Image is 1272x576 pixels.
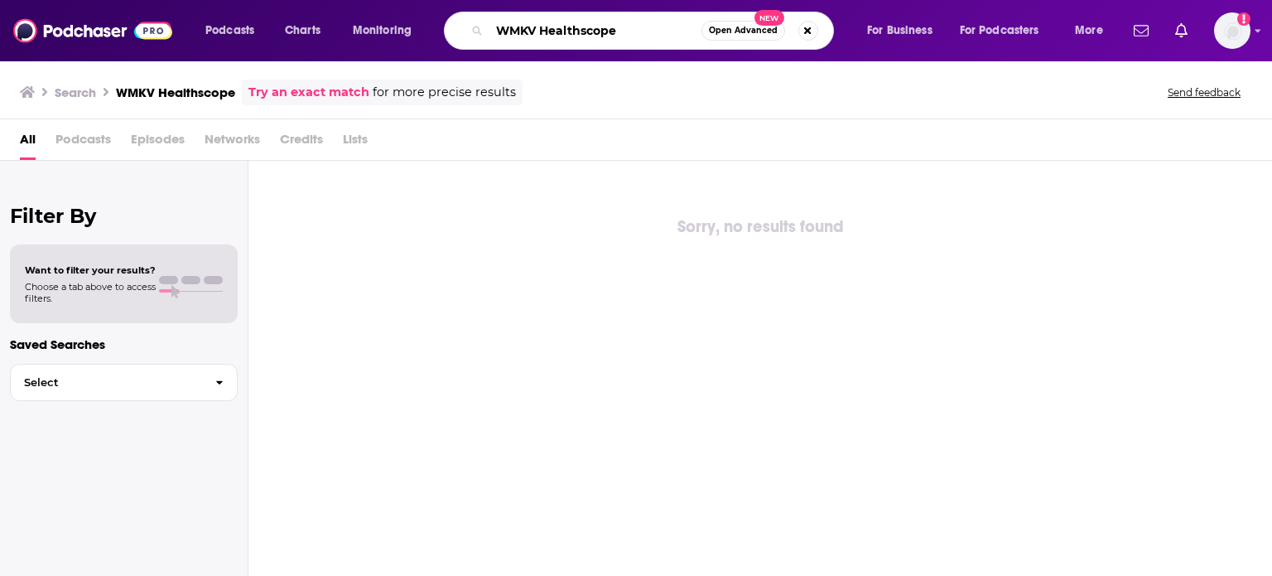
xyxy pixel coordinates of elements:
[248,214,1272,240] div: Sorry, no results found
[341,17,433,44] button: open menu
[25,264,156,276] span: Want to filter your results?
[116,85,235,100] h3: WMKV Healthscope
[373,83,516,102] span: for more precise results
[1214,12,1250,49] button: Show profile menu
[949,17,1063,44] button: open menu
[205,19,254,42] span: Podcasts
[353,19,412,42] span: Monitoring
[131,126,185,160] span: Episodes
[285,19,320,42] span: Charts
[1214,12,1250,49] img: User Profile
[10,364,238,401] button: Select
[1127,17,1155,45] a: Show notifications dropdown
[1168,17,1194,45] a: Show notifications dropdown
[1075,19,1103,42] span: More
[13,15,172,46] img: Podchaser - Follow, Share and Rate Podcasts
[11,377,202,388] span: Select
[701,21,785,41] button: Open AdvancedNew
[343,126,368,160] span: Lists
[10,336,238,352] p: Saved Searches
[1163,85,1245,99] button: Send feedback
[855,17,953,44] button: open menu
[274,17,330,44] a: Charts
[960,19,1039,42] span: For Podcasters
[280,126,323,160] span: Credits
[460,12,850,50] div: Search podcasts, credits, & more...
[194,17,276,44] button: open menu
[205,126,260,160] span: Networks
[10,204,238,228] h2: Filter By
[55,126,111,160] span: Podcasts
[867,19,932,42] span: For Business
[1063,17,1124,44] button: open menu
[489,17,701,44] input: Search podcasts, credits, & more...
[754,10,784,26] span: New
[1237,12,1250,26] svg: Add a profile image
[1214,12,1250,49] span: Logged in as MGarceau
[248,83,369,102] a: Try an exact match
[55,85,96,100] h3: Search
[20,126,36,160] a: All
[25,281,156,304] span: Choose a tab above to access filters.
[709,27,778,35] span: Open Advanced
